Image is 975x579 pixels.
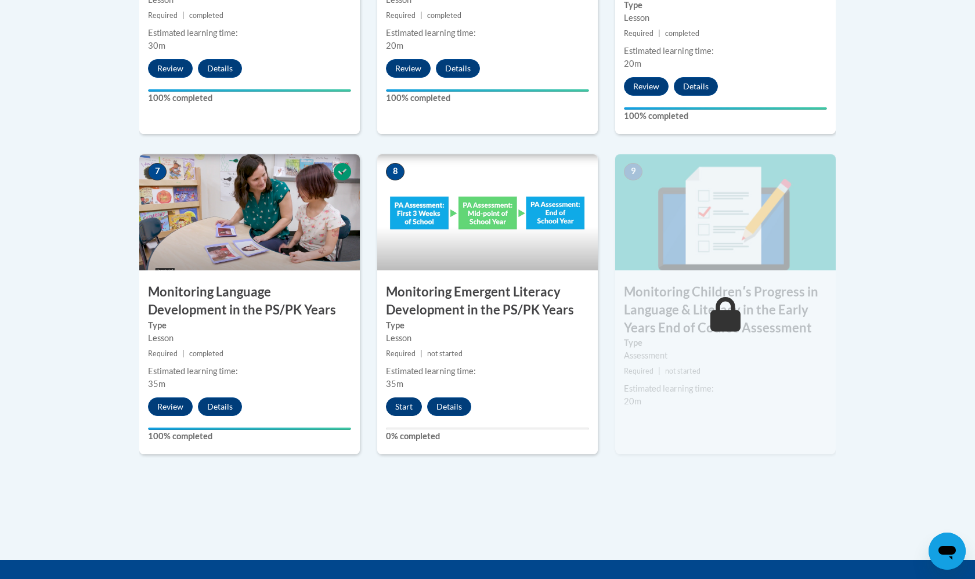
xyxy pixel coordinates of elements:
label: 0% completed [386,430,589,443]
span: 20m [386,41,403,50]
span: | [182,349,185,358]
span: 9 [624,163,642,180]
div: Estimated learning time: [148,365,351,378]
span: Required [386,11,416,20]
span: 8 [386,163,405,180]
div: Estimated learning time: [386,365,589,378]
h3: Monitoring Childrenʹs Progress in Language & Literacy in the Early Years End of Course Assessment [615,283,836,336]
div: Lesson [386,332,589,345]
span: completed [189,11,223,20]
span: completed [665,29,699,38]
button: Details [436,59,480,78]
div: Assessment [624,349,827,362]
button: Review [148,397,193,416]
button: Details [198,59,242,78]
button: Review [148,59,193,78]
span: | [658,367,660,375]
img: Course Image [139,154,360,270]
div: Estimated learning time: [624,45,827,57]
span: 20m [624,396,641,406]
label: 100% completed [624,110,827,122]
img: Course Image [377,154,598,270]
span: not started [665,367,700,375]
h3: Monitoring Emergent Literacy Development in the PS/PK Years [377,283,598,319]
button: Review [624,77,669,96]
span: Required [386,349,416,358]
span: 7 [148,163,167,180]
div: Your progress [386,89,589,92]
span: completed [427,11,461,20]
label: Type [148,319,351,332]
span: Required [624,29,653,38]
button: Review [386,59,431,78]
span: 35m [386,379,403,389]
div: Lesson [624,12,827,24]
span: Required [148,349,178,358]
label: 100% completed [148,430,351,443]
span: | [420,11,423,20]
div: Your progress [148,89,351,92]
div: Estimated learning time: [148,27,351,39]
button: Details [674,77,718,96]
span: | [182,11,185,20]
label: 100% completed [148,92,351,104]
span: | [420,349,423,358]
span: 20m [624,59,641,68]
div: Estimated learning time: [624,382,827,395]
div: Estimated learning time: [386,27,589,39]
div: Your progress [624,107,827,110]
button: Details [427,397,471,416]
label: Type [624,336,827,349]
span: not started [427,349,463,358]
button: Start [386,397,422,416]
span: | [658,29,660,38]
span: 35m [148,379,165,389]
span: 30m [148,41,165,50]
span: completed [189,349,223,358]
label: Type [386,319,589,332]
div: Lesson [148,332,351,345]
div: Your progress [148,428,351,430]
iframe: Button to launch messaging window [929,533,966,570]
span: Required [148,11,178,20]
label: 100% completed [386,92,589,104]
img: Course Image [615,154,836,270]
h3: Monitoring Language Development in the PS/PK Years [139,283,360,319]
button: Details [198,397,242,416]
span: Required [624,367,653,375]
